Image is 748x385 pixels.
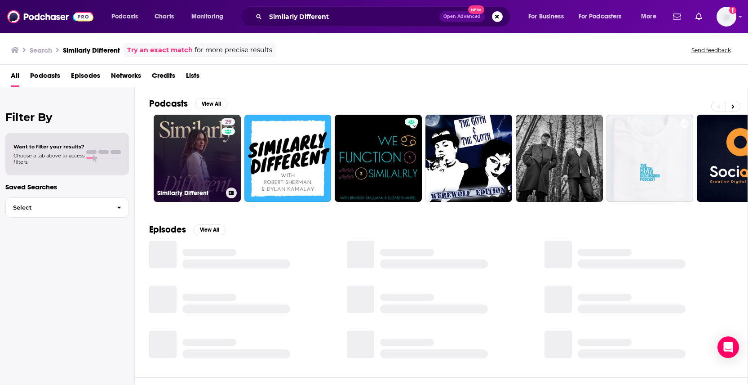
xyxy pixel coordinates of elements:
span: For Business [528,10,564,23]
button: open menu [185,9,235,24]
a: 29 [221,118,235,125]
svg: Add a profile image [729,7,736,14]
span: For Podcasters [579,10,622,23]
span: More [641,10,656,23]
a: All [11,68,19,87]
span: New [468,5,484,14]
span: Logged in as BerkMarc [717,7,736,27]
span: Podcasts [111,10,138,23]
button: Select [5,197,129,218]
span: Select [6,205,110,210]
a: PodcastsView All [149,98,227,109]
h3: Similarly Different [63,46,120,54]
button: open menu [522,9,575,24]
span: Want to filter your results? [13,143,84,150]
span: Charts [155,10,174,23]
a: Try an exact match [127,45,193,55]
button: open menu [635,9,668,24]
input: Search podcasts, credits, & more... [266,9,439,24]
a: Lists [186,68,199,87]
a: Networks [111,68,141,87]
h3: Similarly Different [157,189,222,197]
a: Podcasts [30,68,60,87]
button: open menu [105,9,150,24]
img: Podchaser - Follow, Share and Rate Podcasts [7,8,93,25]
a: Charts [149,9,179,24]
span: Open Advanced [443,14,481,19]
button: View All [193,224,226,235]
a: 29Similarly Different [154,115,241,202]
div: Search podcasts, credits, & more... [249,6,519,27]
span: Choose a tab above to access filters. [13,152,84,165]
p: Saved Searches [5,183,129,191]
a: EpisodesView All [149,224,226,235]
a: Episodes [71,68,100,87]
div: Open Intercom Messenger [717,336,739,358]
button: Send feedback [689,46,734,54]
button: View All [195,98,227,109]
button: Show profile menu [717,7,736,27]
a: Credits [152,68,175,87]
h2: Podcasts [149,98,188,109]
span: 29 [225,118,231,127]
span: Monitoring [191,10,223,23]
a: Show notifications dropdown [669,9,685,24]
h3: Search [30,46,52,54]
button: open menu [573,9,635,24]
button: Open AdvancedNew [439,11,485,22]
img: User Profile [717,7,736,27]
span: for more precise results [195,45,272,55]
a: Show notifications dropdown [692,9,706,24]
h2: Filter By [5,111,129,124]
h2: Episodes [149,224,186,235]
